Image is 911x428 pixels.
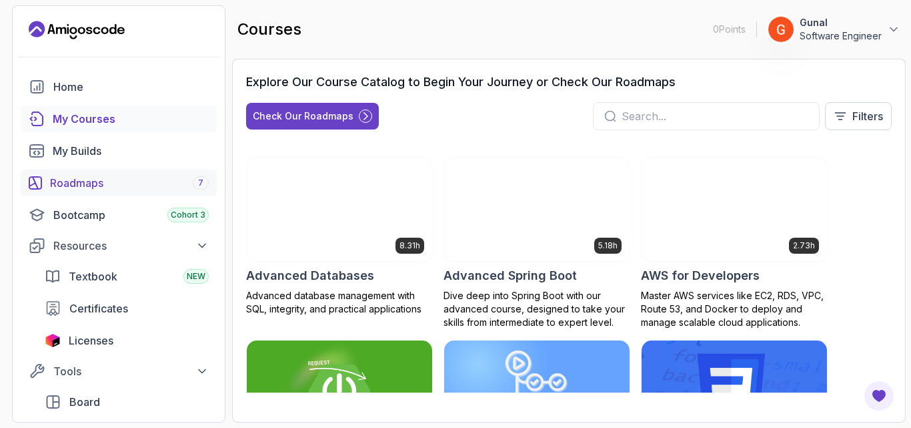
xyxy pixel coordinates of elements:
[69,268,117,284] span: Textbook
[598,240,618,251] p: 5.18h
[641,157,828,329] a: AWS for Developers card2.73hAWS for DevelopersMaster AWS services like EC2, RDS, VPC, Route 53, a...
[21,138,217,164] a: builds
[444,158,630,262] img: Advanced Spring Boot card
[443,157,630,329] a: Advanced Spring Boot card5.18hAdvanced Spring BootDive deep into Spring Boot with our advanced co...
[21,202,217,228] a: bootcamp
[37,389,217,415] a: board
[21,170,217,196] a: roadmaps
[53,111,209,127] div: My Courses
[246,157,433,316] a: Advanced Databases card8.31hAdvanced DatabasesAdvanced database management with SQL, integrity, a...
[21,359,217,383] button: Tools
[246,103,379,130] button: Check Our Roadmaps
[198,178,203,188] span: 7
[237,19,301,40] h2: courses
[852,108,883,124] p: Filters
[69,333,113,349] span: Licenses
[768,16,900,43] button: user profile imageGunalSoftware Engineer
[37,295,217,322] a: certificates
[399,240,420,251] p: 8.31h
[443,266,577,285] h2: Advanced Spring Boot
[641,266,760,285] h2: AWS for Developers
[641,289,828,329] p: Master AWS services like EC2, RDS, VPC, Route 53, and Docker to deploy and manage scalable cloud ...
[768,17,794,42] img: user profile image
[50,175,209,191] div: Roadmaps
[53,79,209,95] div: Home
[713,23,746,36] p: 0 Points
[21,234,217,258] button: Resources
[21,73,217,100] a: home
[53,207,209,223] div: Bootcamp
[800,29,882,43] p: Software Engineer
[863,380,895,412] button: Open Feedback Button
[246,266,374,285] h2: Advanced Databases
[800,16,882,29] p: Gunal
[622,108,808,124] input: Search...
[253,110,353,123] div: Check Our Roadmaps
[37,263,217,290] a: textbook
[247,158,432,262] img: Advanced Databases card
[37,327,217,354] a: licenses
[246,73,676,91] h3: Explore Our Course Catalog to Begin Your Journey or Check Our Roadmaps
[69,394,100,410] span: Board
[53,363,209,379] div: Tools
[53,143,209,159] div: My Builds
[825,102,892,130] button: Filters
[793,240,815,251] p: 2.73h
[443,289,630,329] p: Dive deep into Spring Boot with our advanced course, designed to take your skills from intermedia...
[171,210,205,220] span: Cohort 3
[69,300,128,316] span: Certificates
[246,289,433,316] p: Advanced database management with SQL, integrity, and practical applications
[21,105,217,132] a: courses
[29,19,125,41] a: Landing page
[53,238,209,254] div: Resources
[45,334,61,347] img: jetbrains icon
[642,158,827,262] img: AWS for Developers card
[187,271,205,282] span: NEW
